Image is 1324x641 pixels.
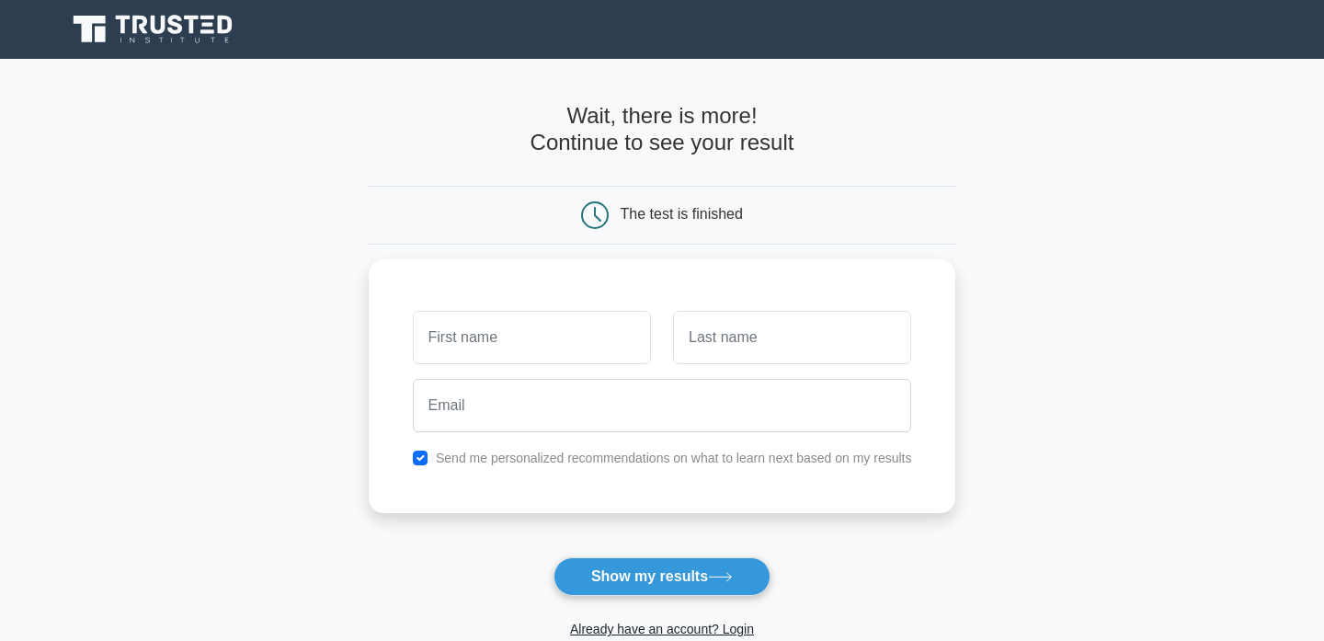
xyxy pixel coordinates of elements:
button: Show my results [554,557,770,596]
h4: Wait, there is more! Continue to see your result [369,103,956,156]
input: Email [413,379,912,432]
label: Send me personalized recommendations on what to learn next based on my results [436,451,912,465]
input: First name [413,311,651,364]
a: Already have an account? Login [570,622,754,636]
input: Last name [673,311,911,364]
div: The test is finished [621,206,743,222]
